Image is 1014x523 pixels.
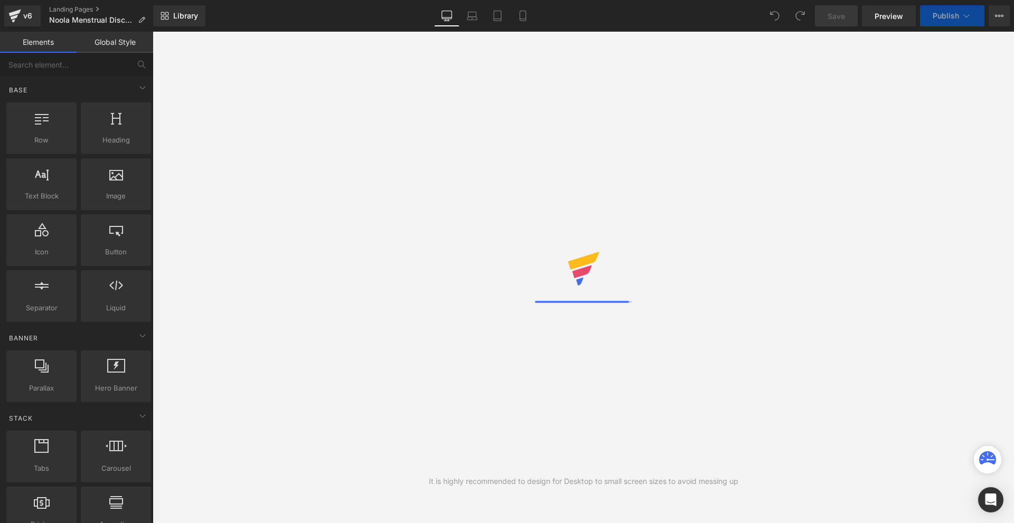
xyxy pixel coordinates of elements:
span: Liquid [84,302,148,313]
a: Landing Pages [49,5,154,14]
a: New Library [153,5,205,26]
span: Stack [8,413,34,423]
div: It is highly recommended to design for Desktop to small screen sizes to avoid messing up [429,476,738,487]
a: Desktop [434,5,459,26]
span: Banner [8,333,39,343]
a: Tablet [485,5,510,26]
a: Preview [862,5,916,26]
span: Image [84,191,148,202]
a: Mobile [510,5,536,26]
span: Library [173,11,198,21]
span: Noola Menstrual Disc UK [49,16,134,24]
span: Heading [84,135,148,146]
span: Icon [10,246,73,258]
span: Base [8,85,29,95]
span: Separator [10,302,73,313]
span: Publish [933,12,959,20]
span: Hero Banner [84,383,148,394]
button: Publish [920,5,984,26]
div: v6 [21,9,34,23]
button: More [989,5,1010,26]
a: Laptop [459,5,485,26]
span: Button [84,246,148,258]
button: Redo [790,5,811,26]
span: Preview [875,11,903,22]
span: Carousel [84,463,148,474]
span: Parallax [10,383,73,394]
span: Row [10,135,73,146]
div: Open Intercom Messenger [978,487,1003,512]
button: Undo [764,5,785,26]
a: v6 [4,5,41,26]
span: Tabs [10,463,73,474]
a: Global Style [77,32,153,53]
span: Save [828,11,845,22]
span: Text Block [10,191,73,202]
